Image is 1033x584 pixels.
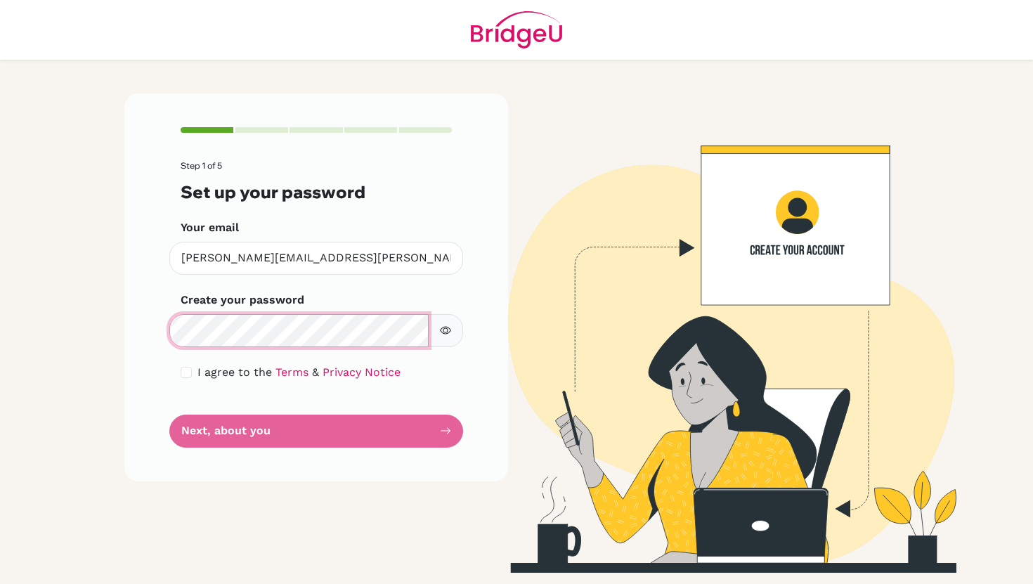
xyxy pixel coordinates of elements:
[169,242,463,275] input: Insert your email*
[181,219,239,236] label: Your email
[312,365,319,379] span: &
[275,365,308,379] a: Terms
[323,365,401,379] a: Privacy Notice
[181,160,222,171] span: Step 1 of 5
[197,365,272,379] span: I agree to the
[181,182,452,202] h3: Set up your password
[181,292,304,309] label: Create your password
